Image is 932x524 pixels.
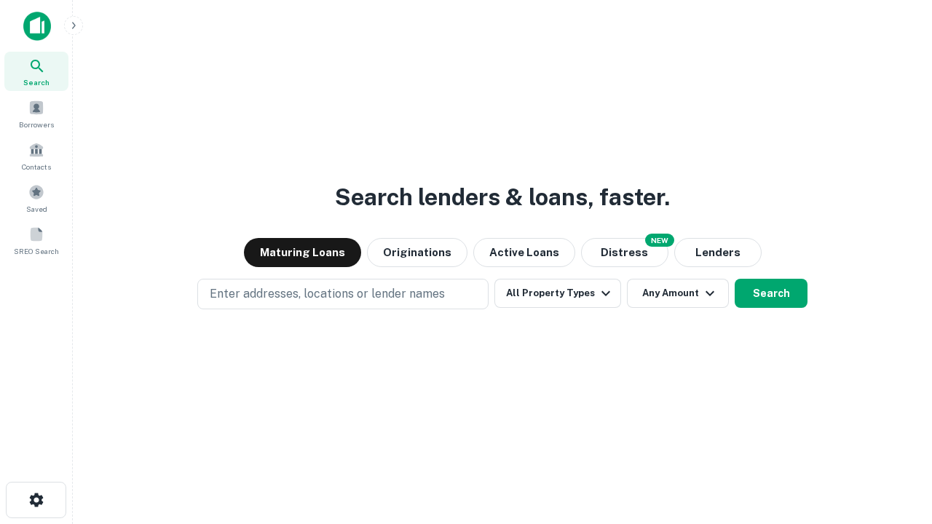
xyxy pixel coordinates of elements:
[26,203,47,215] span: Saved
[4,178,68,218] a: Saved
[23,12,51,41] img: capitalize-icon.png
[645,234,674,247] div: NEW
[244,238,361,267] button: Maturing Loans
[494,279,621,308] button: All Property Types
[23,76,50,88] span: Search
[581,238,668,267] button: Search distressed loans with lien and other non-mortgage details.
[627,279,729,308] button: Any Amount
[197,279,489,309] button: Enter addresses, locations or lender names
[335,180,670,215] h3: Search lenders & loans, faster.
[367,238,467,267] button: Originations
[4,52,68,91] a: Search
[4,221,68,260] a: SREO Search
[19,119,54,130] span: Borrowers
[4,136,68,175] a: Contacts
[735,279,807,308] button: Search
[473,238,575,267] button: Active Loans
[4,94,68,133] a: Borrowers
[210,285,445,303] p: Enter addresses, locations or lender names
[859,361,932,431] iframe: Chat Widget
[14,245,59,257] span: SREO Search
[22,161,51,172] span: Contacts
[674,238,762,267] button: Lenders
